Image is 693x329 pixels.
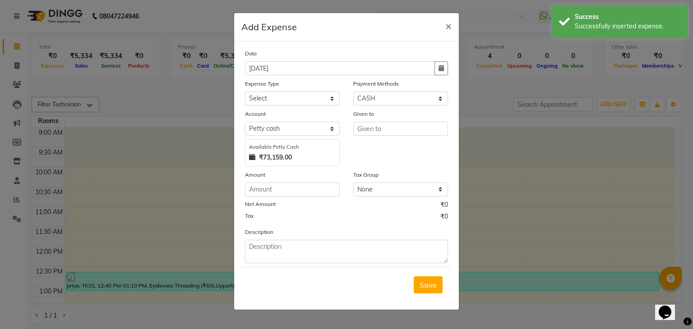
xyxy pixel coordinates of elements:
[655,293,684,320] iframe: chat widget
[245,183,340,196] input: Amount
[440,200,448,212] span: ₹0
[414,276,443,293] button: Save
[245,50,257,58] label: Date
[353,110,374,118] label: Given to
[245,212,254,220] label: Tax
[249,143,336,151] div: Available Petty Cash
[241,20,297,34] h5: Add Expense
[575,22,681,31] div: Successfully inserted expense.
[245,80,279,88] label: Expense Type
[245,110,266,118] label: Account
[445,19,452,32] span: ×
[353,171,379,179] label: Tax Group
[438,13,459,38] button: Close
[245,228,273,236] label: Description
[440,212,448,224] span: ₹0
[353,122,448,136] input: Given to
[575,12,681,22] div: Success
[259,153,292,162] strong: ₹73,159.00
[420,280,437,289] span: Save
[245,171,265,179] label: Amount
[245,200,276,208] label: Net Amount
[353,80,399,88] label: Payment Methods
